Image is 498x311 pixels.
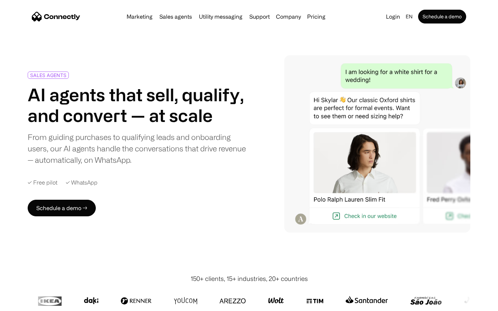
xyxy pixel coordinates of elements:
[418,10,466,23] a: Schedule a demo
[191,274,308,283] div: 150+ clients, 15+ industries, 20+ countries
[7,298,41,309] aside: Language selected: English
[274,12,303,21] div: Company
[383,12,403,21] a: Login
[66,179,98,186] div: ✓ WhatsApp
[28,84,246,126] h1: AI agents that sell, qualify, and convert — at scale
[406,12,413,21] div: en
[304,14,328,19] a: Pricing
[403,12,417,21] div: en
[30,73,66,78] div: SALES AGENTS
[28,131,246,166] div: From guiding purchases to qualifying leads and onboarding users, our AI agents handle the convers...
[32,11,80,22] a: home
[124,14,155,19] a: Marketing
[28,179,57,186] div: ✓ Free pilot
[157,14,195,19] a: Sales agents
[276,12,301,21] div: Company
[247,14,273,19] a: Support
[14,299,41,309] ul: Language list
[28,200,96,216] a: Schedule a demo →
[196,14,245,19] a: Utility messaging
